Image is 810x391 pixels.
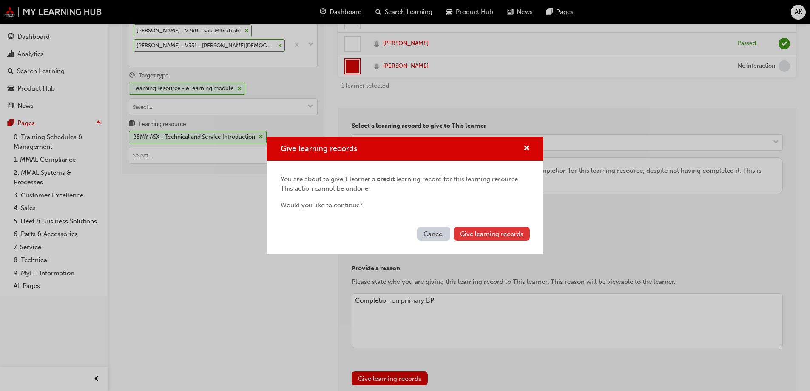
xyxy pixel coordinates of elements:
div: Would you like to continue? [281,200,530,210]
button: Give learning records [454,227,530,241]
span: Give learning records [460,230,523,238]
button: cross-icon [523,143,530,154]
button: Cancel [417,227,450,241]
span: Give learning records [281,144,357,153]
div: You are about to give 1 learner a learning record for this learning resource. This action cannot ... [281,174,530,194]
span: credit [375,175,396,183]
div: Give learning records [267,137,543,254]
span: cross-icon [523,145,530,153]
